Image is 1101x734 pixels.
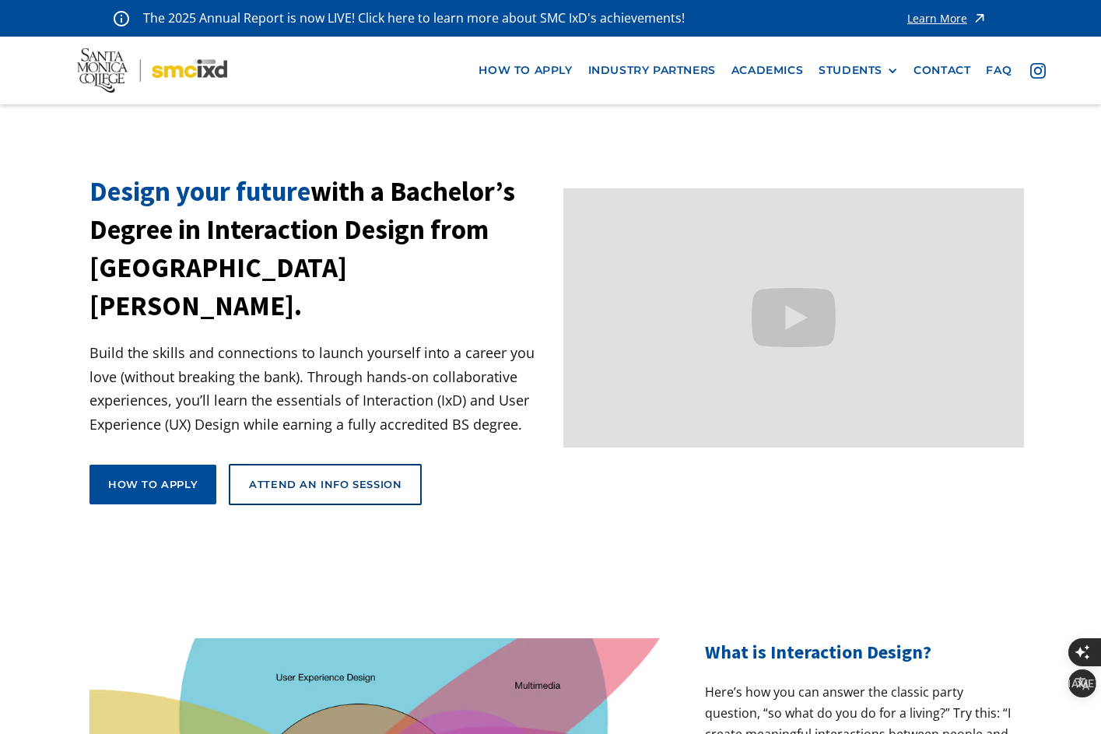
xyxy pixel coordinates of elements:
[819,64,882,77] div: STUDENTS
[77,48,227,93] img: Santa Monica College - SMC IxD logo
[89,174,310,209] span: Design your future
[114,10,129,26] img: icon - information - alert
[471,56,580,85] a: how to apply
[563,188,1025,448] iframe: Design your future with a Bachelor's Degree in Interaction Design from Santa Monica College
[724,56,811,85] a: Academics
[229,464,422,504] a: Attend an Info Session
[705,638,1012,666] h2: What is Interaction Design?
[143,8,686,29] p: The 2025 Annual Report is now LIVE! Click here to learn more about SMC IxD's achievements!
[1030,63,1046,79] img: icon - instagram
[108,477,198,491] div: How to apply
[907,13,967,24] div: Learn More
[907,8,987,29] a: Learn More
[89,465,216,504] a: How to apply
[89,173,551,325] h1: with a Bachelor’s Degree in Interaction Design from [GEOGRAPHIC_DATA][PERSON_NAME].
[978,56,1019,85] a: faq
[906,56,978,85] a: contact
[580,56,724,85] a: industry partners
[249,477,401,491] div: Attend an Info Session
[89,341,551,436] p: Build the skills and connections to launch yourself into a career you love (without breaking the ...
[819,64,898,77] div: STUDENTS
[972,8,987,29] img: icon - arrow - alert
